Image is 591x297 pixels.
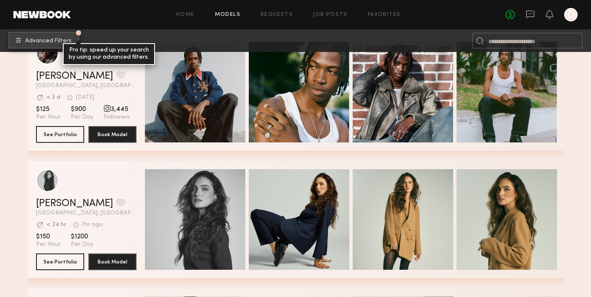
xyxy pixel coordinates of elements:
[261,12,293,18] a: Requests
[8,32,79,49] button: Advanced Filters
[88,253,137,270] button: Book Model
[46,222,66,228] div: < 24 hr
[46,95,60,101] div: < 3 d
[36,241,61,248] span: Per Hour
[36,126,84,143] button: See Portfolio
[313,12,348,18] a: Job Posts
[82,222,103,228] div: 7hr ago
[36,253,84,270] button: See Portfolio
[71,105,93,114] span: $900
[71,232,93,241] span: $1200
[103,114,130,121] span: Followers
[564,8,578,21] a: D
[36,114,61,121] span: Per Hour
[36,105,61,114] span: $125
[215,12,240,18] a: Models
[25,38,72,44] span: Advanced Filters
[36,210,137,216] span: [GEOGRAPHIC_DATA], [GEOGRAPHIC_DATA]
[71,241,93,248] span: Per Day
[63,43,155,65] div: Pro tip: speed up your search by using our advanced filters.
[36,83,137,89] span: [GEOGRAPHIC_DATA], [GEOGRAPHIC_DATA]
[36,199,113,209] a: [PERSON_NAME]
[176,12,195,18] a: Home
[36,232,61,241] span: $150
[368,12,401,18] a: Favorites
[103,105,130,114] span: 3,445
[76,95,94,101] div: [DATE]
[36,71,113,81] a: [PERSON_NAME]
[71,114,93,121] span: Per Day
[88,126,137,143] button: Book Model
